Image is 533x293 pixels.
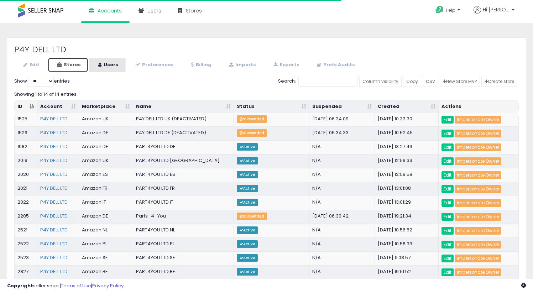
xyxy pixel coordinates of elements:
[133,210,234,224] td: Parts_4_You
[359,76,402,87] a: Column visibility
[483,6,510,13] span: Hi [PERSON_NAME]
[455,185,501,193] a: Impersonate Owner
[375,113,439,126] td: [DATE] 10:33:30
[309,154,375,168] td: N/A
[455,213,501,221] a: Impersonate Owner
[61,282,91,289] a: Terms of Use
[79,196,133,210] td: Amazon IT
[182,58,219,72] a: Billing
[40,199,68,205] a: P4Y DELL LTD
[79,100,133,113] th: Marketplace: activate to sort column ascending
[375,251,439,265] td: [DATE] 11:08:57
[309,100,375,113] th: Suspended: activate to sort column ascending
[440,76,480,87] a: New Store MVP
[14,58,47,72] a: Edit
[375,154,439,168] td: [DATE] 12:59:33
[298,76,357,87] input: Search:
[423,76,438,87] a: CSV
[435,5,444,14] i: Get Help
[40,185,68,192] a: P4Y DELL LTD
[79,224,133,237] td: Amazon NL
[485,78,514,84] span: Create store
[455,199,501,207] a: Impersonate Owner
[362,78,398,84] span: Column visibility
[147,7,161,14] span: Users
[309,237,375,251] td: N/A
[309,196,375,210] td: N/A
[15,126,37,140] td: 1526
[98,7,122,14] span: Accounts
[264,58,307,72] a: Exports
[133,126,234,140] td: P4Y DELL LTD DE (DEACTIVATED)
[441,199,454,207] a: Edit
[441,213,454,221] a: Edit
[309,113,375,126] td: [DATE] 06:34:09
[15,265,37,279] td: 2827
[79,251,133,265] td: Amazon SE
[237,268,258,276] span: Active
[308,58,362,72] a: Prefs Audits
[309,265,375,279] td: N/A
[375,265,439,279] td: [DATE] 19:51:52
[133,224,234,237] td: PART4YOU LTD NL
[15,237,37,251] td: 2522
[237,213,267,220] span: Suspended
[455,171,501,179] a: Impersonate Owner
[40,240,68,247] a: P4Y DELL LTD
[375,210,439,224] td: [DATE] 19:21:34
[14,88,519,98] div: Showing 1 to 14 of 14 entries
[237,185,258,192] span: Active
[237,199,258,206] span: Active
[186,7,202,14] span: Stores
[375,126,439,140] td: [DATE] 10:52:45
[15,140,37,154] td: 1982
[237,254,258,262] span: Active
[14,76,70,87] label: Show entries
[133,113,234,126] td: P4Y DELL LTD UK (DEACTIVATED)
[406,78,418,84] span: Copy
[441,241,454,248] a: Edit
[133,168,234,182] td: PART4YOU LTD ES
[234,100,309,113] th: Status: activate to sort column ascending
[441,157,454,165] a: Edit
[375,196,439,210] td: [DATE] 13:01:29
[133,237,234,251] td: PART4YOU LTD PL
[441,143,454,151] a: Edit
[441,116,454,124] a: Edit
[79,182,133,196] td: Amazon FR
[309,140,375,154] td: N/A
[40,171,68,178] a: P4Y DELL LTD
[237,240,258,248] span: Active
[79,168,133,182] td: Amazon ES
[309,126,375,140] td: [DATE] 06:34:33
[79,113,133,126] td: Amazon UK
[15,182,37,196] td: 2021
[446,7,455,13] span: Help
[426,78,435,84] span: CSV
[27,76,54,87] select: Showentries
[126,58,181,72] a: Preferences
[15,224,37,237] td: 2521
[133,182,234,196] td: PART4YOU LTD FR
[40,213,68,219] a: P4Y DELL LTD
[133,196,234,210] td: PART4YOU LTD IT
[40,129,68,136] a: P4Y DELL LTD
[455,255,501,262] a: Impersonate Owner
[40,143,68,150] a: P4Y DELL LTD
[375,168,439,182] td: [DATE] 12:59:59
[237,171,258,178] span: Active
[79,140,133,154] td: Amazon DE
[237,115,267,123] span: Suspended
[441,227,454,235] a: Edit
[79,237,133,251] td: Amazon PL
[237,157,258,164] span: Active
[474,6,514,22] a: Hi [PERSON_NAME]
[48,58,88,72] a: Stores
[40,254,68,261] a: P4Y DELL LTD
[403,76,421,87] a: Copy
[133,100,234,113] th: Name: activate to sort column ascending
[89,58,126,72] a: Users
[14,45,519,54] h2: P4Y DELL LTD
[439,100,518,113] th: Actions
[455,241,501,248] a: Impersonate Owner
